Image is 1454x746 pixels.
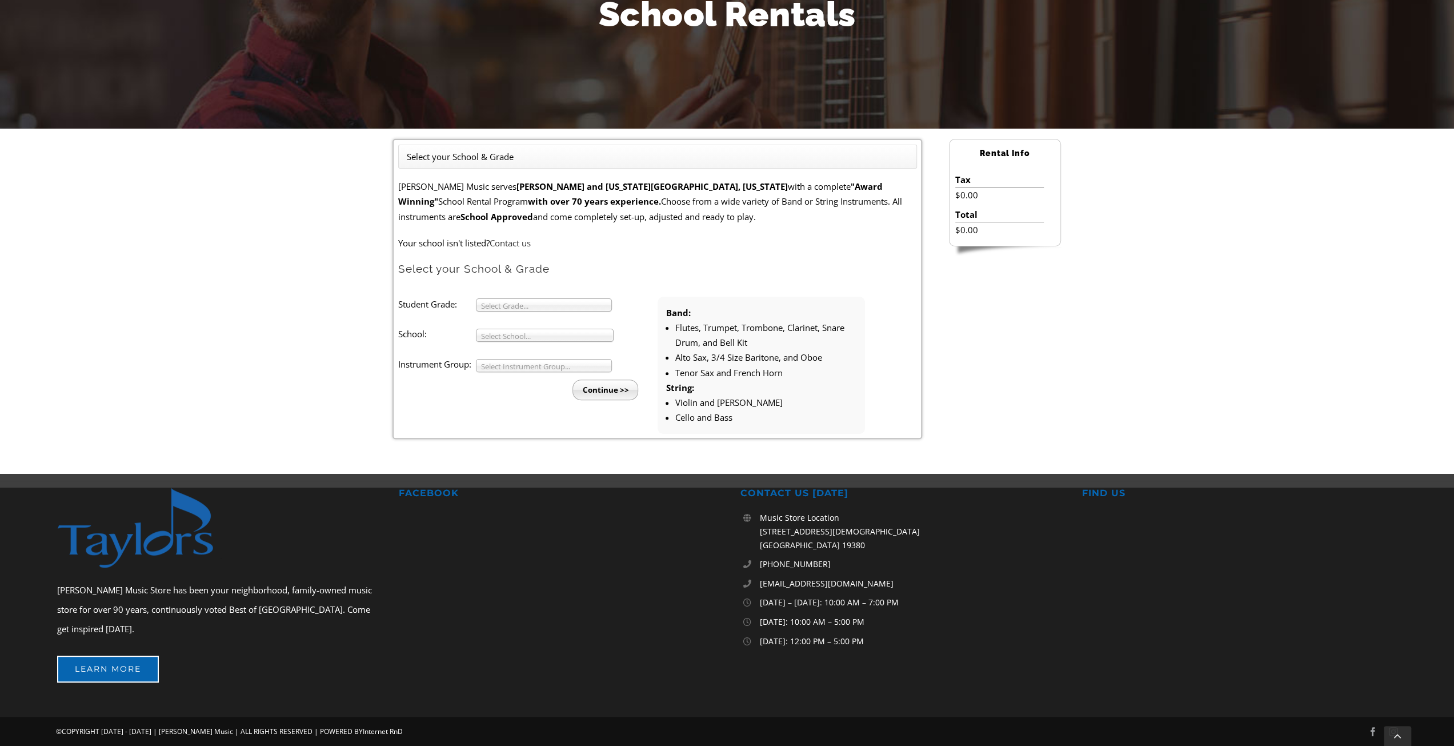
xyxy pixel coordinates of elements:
strong: String: [666,382,694,393]
a: Internet RnD [363,727,403,736]
label: School: [398,326,476,341]
li: $0.00 [955,222,1044,237]
p: Your school isn't listed? [398,236,917,250]
h2: Select your School & Grade [398,262,917,276]
li: Tenor Sax and French Horn [675,365,856,380]
p: ©COPYRIGHT [DATE] - [DATE] | [PERSON_NAME] Music | ALL RIGHTS RESERVED | POWERED BY [56,724,933,739]
a: Learn More [57,656,159,683]
strong: School Approved [460,211,533,222]
span: Select Grade... [481,299,596,313]
li: Tax [955,172,1044,188]
li: $0.00 [955,188,1044,202]
h2: CONTACT US [DATE] [740,488,1055,500]
li: Alto Sax, 3/4 Size Baritone, and Oboe [675,350,856,365]
li: Select your School & Grade [407,149,514,164]
strong: [PERSON_NAME] and [US_STATE][GEOGRAPHIC_DATA], [US_STATE] [516,181,788,192]
li: Flutes, Trumpet, Trombone, Clarinet, Snare Drum, and Bell Kit [675,320,856,350]
li: Cello and Bass [675,410,856,425]
span: Select Instrument Group... [481,360,596,373]
p: [PERSON_NAME] Music serves with a complete School Rental Program Choose from a wide variety of Ba... [398,179,917,224]
p: [DATE]: 10:00 AM – 5:00 PM [760,615,1056,629]
span: Learn More [75,664,141,674]
strong: Band: [666,307,691,318]
p: [DATE] – [DATE]: 10:00 AM – 7:00 PM [760,596,1056,609]
h2: FIND US [1082,488,1397,500]
label: Instrument Group: [398,357,476,372]
li: Total [955,207,1044,222]
a: facebook [1368,727,1377,736]
label: Student Grade: [398,297,476,312]
input: Continue >> [572,380,638,400]
img: footer-logo [57,488,237,569]
a: Contact us [490,237,531,249]
li: Violin and [PERSON_NAME] [675,395,856,410]
span: Select School... [481,329,598,343]
strong: with over 70 years experience. [528,196,661,207]
p: Music Store Location [STREET_ADDRESS][DEMOGRAPHIC_DATA] [GEOGRAPHIC_DATA] 19380 [760,511,1056,552]
img: sidebar-footer.png [949,246,1061,257]
a: [PHONE_NUMBER] [760,557,1056,571]
h2: Rental Info [950,143,1060,163]
p: [DATE]: 12:00 PM – 5:00 PM [760,635,1056,648]
span: [EMAIL_ADDRESS][DOMAIN_NAME] [760,578,894,589]
a: [EMAIL_ADDRESS][DOMAIN_NAME] [760,577,1056,591]
span: [PERSON_NAME] Music Store has been your neighborhood, family-owned music store for over 90 years,... [57,584,372,635]
h2: FACEBOOK [399,488,714,500]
